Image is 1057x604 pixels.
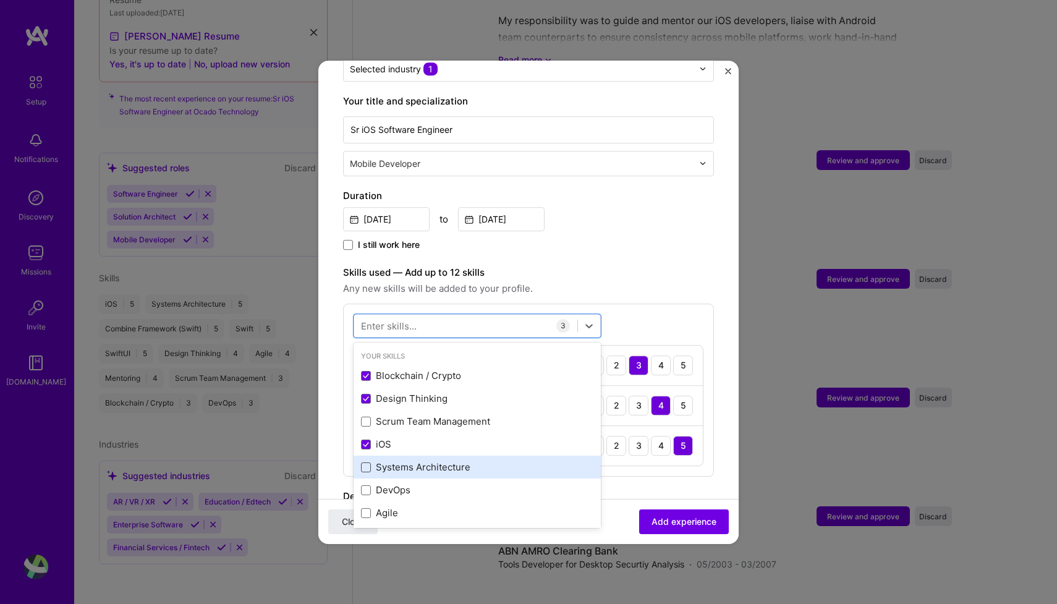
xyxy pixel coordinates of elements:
[361,438,593,451] div: iOS
[354,350,601,363] div: Your Skills
[458,207,545,231] input: Date
[651,355,671,375] div: 4
[361,415,593,428] div: Scrum Team Management
[423,62,438,75] span: 1
[673,396,693,415] div: 5
[361,393,593,406] div: Design Thinking
[342,515,365,527] span: Close
[629,396,648,415] div: 3
[361,484,593,497] div: DevOps
[556,319,570,333] div: 3
[343,265,714,280] label: Skills used — Add up to 12 skills
[725,68,731,81] button: Close
[639,509,729,534] button: Add experience
[439,213,448,226] div: to
[343,281,714,296] span: Any new skills will be added to your profile.
[699,160,707,167] img: drop icon
[358,239,420,251] span: I still work here
[343,94,714,109] label: Your title and specialization
[652,515,716,527] span: Add experience
[606,436,626,456] div: 2
[673,436,693,456] div: 5
[699,65,707,72] img: drop icon
[343,116,714,143] input: Role name
[606,396,626,415] div: 2
[350,62,438,75] div: Selected industry
[673,355,693,375] div: 5
[361,507,593,520] div: Agile
[629,355,648,375] div: 3
[361,319,417,332] div: Enter skills...
[361,370,593,383] div: Blockchain / Crypto
[328,509,378,534] button: Close
[361,461,593,474] div: Systems Architecture
[651,436,671,456] div: 4
[606,355,626,375] div: 2
[343,490,395,502] label: Description
[651,396,671,415] div: 4
[629,436,648,456] div: 3
[343,207,430,231] input: Date
[343,189,714,203] label: Duration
